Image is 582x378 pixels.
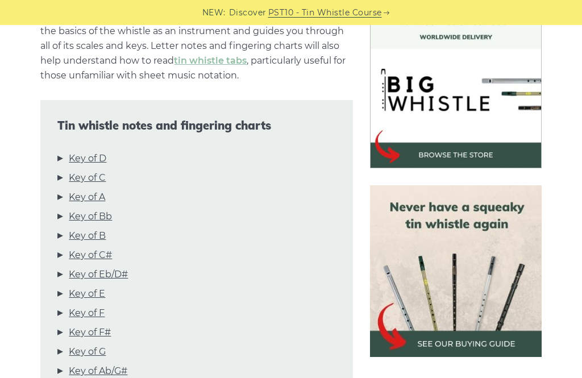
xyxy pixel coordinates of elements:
span: Tin whistle notes and fingering charts [57,119,336,132]
span: Discover [229,6,267,19]
a: Key of Bb [69,209,112,224]
a: Key of D [69,151,106,166]
a: PST10 - Tin Whistle Course [268,6,382,19]
a: Key of F [69,306,105,321]
span: NEW: [202,6,226,19]
a: Key of C [69,171,106,185]
a: tin whistle tabs [174,55,247,66]
a: Key of E [69,286,105,301]
a: Key of A [69,190,105,205]
a: Key of G [69,344,106,359]
img: tin whistle buying guide [370,185,541,356]
a: Key of C# [69,248,112,263]
a: Key of F# [69,325,111,340]
a: Key of Eb/D# [69,267,128,282]
a: Key of B [69,229,106,243]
